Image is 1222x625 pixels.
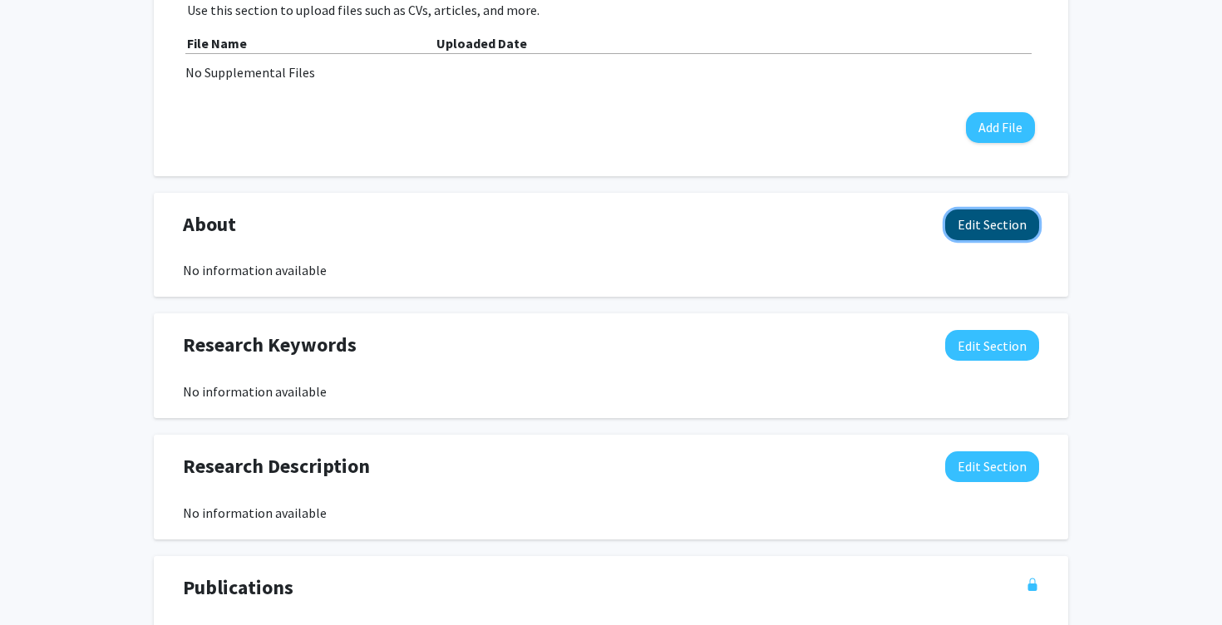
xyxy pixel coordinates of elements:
[185,62,1037,82] div: No Supplemental Files
[12,550,71,613] iframe: Chat
[966,112,1035,143] button: Add File
[183,503,1039,523] div: No information available
[183,330,357,360] span: Research Keywords
[183,260,1039,280] div: No information available
[183,573,293,603] span: Publications
[945,330,1039,361] button: Edit Research Keywords
[183,451,370,481] span: Research Description
[436,35,527,52] b: Uploaded Date
[187,35,247,52] b: File Name
[183,209,236,239] span: About
[945,451,1039,482] button: Edit Research Description
[945,209,1039,240] button: Edit About
[183,381,1039,401] div: No information available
